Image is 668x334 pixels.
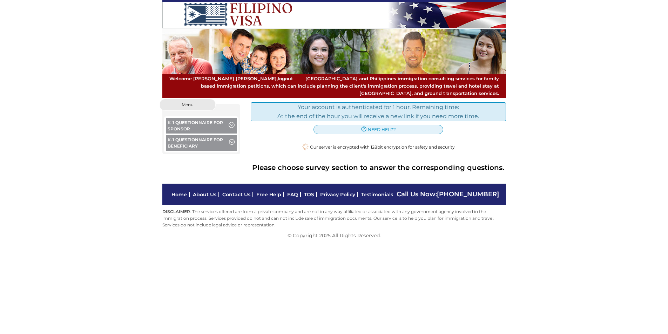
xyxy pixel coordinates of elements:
button: Menu [160,99,216,111]
p: © Copyright 2025 All Rights Reserved. [162,232,506,239]
span: Menu [182,103,194,107]
span: need help? [368,126,396,133]
span: Our server is encrypted with 128bit encryption for safety and security [310,144,455,150]
strong: DISCLAIMER [162,209,190,214]
a: FAQ [287,191,298,198]
a: Privacy Policy [320,191,355,198]
a: About Us [193,191,216,198]
span: [GEOGRAPHIC_DATA] and Philippines immigration consulting services for family based immigration pe... [169,75,499,97]
a: Free Help [256,191,281,198]
span: Welcome [PERSON_NAME] [PERSON_NAME], [169,75,293,82]
button: K-1 Questionnaire for Beneficiary [166,135,237,152]
button: K-1 Questionnaire for Sponsor [166,118,237,135]
a: TOS [304,191,314,198]
a: [PHONE_NUMBER] [437,190,499,198]
div: Your account is authenticated for 1 hour. Remaining time: At the end of the hour you will receive... [251,102,506,121]
p: : The services offered are from a private company and are not in any way affiliated or associated... [162,208,506,229]
a: logout [278,76,293,81]
b: Please choose survey section to answer the corresponding questions. [252,162,504,173]
a: need help? [313,125,443,134]
a: Testimonials [361,191,393,198]
span: Call Us Now: [397,190,499,198]
a: Home [171,191,187,198]
a: Contact Us [222,191,250,198]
